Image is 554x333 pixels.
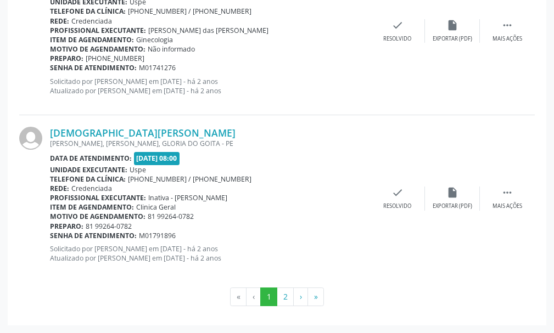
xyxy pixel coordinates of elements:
[148,193,227,202] span: Inativa - [PERSON_NAME]
[50,35,134,44] b: Item de agendamento:
[293,287,308,306] button: Go to next page
[501,19,513,31] i: 
[50,7,126,16] b: Telefone da clínica:
[136,35,173,44] span: Ginecologia
[493,202,522,210] div: Mais ações
[433,202,472,210] div: Exportar (PDF)
[50,184,69,193] b: Rede:
[50,26,146,35] b: Profissional executante:
[307,287,324,306] button: Go to last page
[383,202,411,210] div: Resolvido
[71,16,112,26] span: Credenciada
[134,152,180,165] span: [DATE] 08:00
[50,202,134,212] b: Item de agendamento:
[50,231,137,240] b: Senha de atendimento:
[277,287,294,306] button: Go to page 2
[493,35,522,43] div: Mais ações
[50,212,146,221] b: Motivo de agendamento:
[50,244,370,263] p: Solicitado por [PERSON_NAME] em [DATE] - há 2 anos Atualizado por [PERSON_NAME] em [DATE] - há 2 ...
[50,154,132,163] b: Data de atendimento:
[383,35,411,43] div: Resolvido
[446,187,458,199] i: insert_drive_file
[86,54,144,63] span: [PHONE_NUMBER]
[50,77,370,95] p: Solicitado por [PERSON_NAME] em [DATE] - há 2 anos Atualizado por [PERSON_NAME] em [DATE] - há 2 ...
[136,202,176,212] span: Clinica Geral
[50,139,370,148] div: [PERSON_NAME], [PERSON_NAME], GLORIA DO GOITA - PE
[148,212,194,221] span: 81 99264-0782
[19,287,535,306] ul: Pagination
[128,174,251,184] span: [PHONE_NUMBER] / [PHONE_NUMBER]
[50,127,236,139] a: [DEMOGRAPHIC_DATA][PERSON_NAME]
[130,165,146,174] span: Uspe
[391,187,404,199] i: check
[391,19,404,31] i: check
[260,287,277,306] button: Go to page 1
[501,187,513,199] i: 
[446,19,458,31] i: insert_drive_file
[50,44,146,54] b: Motivo de agendamento:
[139,63,176,72] span: M01741276
[86,222,132,231] span: 81 99264-0782
[50,63,137,72] b: Senha de atendimento:
[71,184,112,193] span: Credenciada
[148,44,195,54] span: Não informado
[50,222,83,231] b: Preparo:
[139,231,176,240] span: M01791896
[50,16,69,26] b: Rede:
[148,26,268,35] span: [PERSON_NAME] das [PERSON_NAME]
[128,7,251,16] span: [PHONE_NUMBER] / [PHONE_NUMBER]
[433,35,472,43] div: Exportar (PDF)
[50,174,126,184] b: Telefone da clínica:
[50,54,83,63] b: Preparo:
[19,127,42,150] img: img
[50,165,127,174] b: Unidade executante:
[50,193,146,202] b: Profissional executante:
